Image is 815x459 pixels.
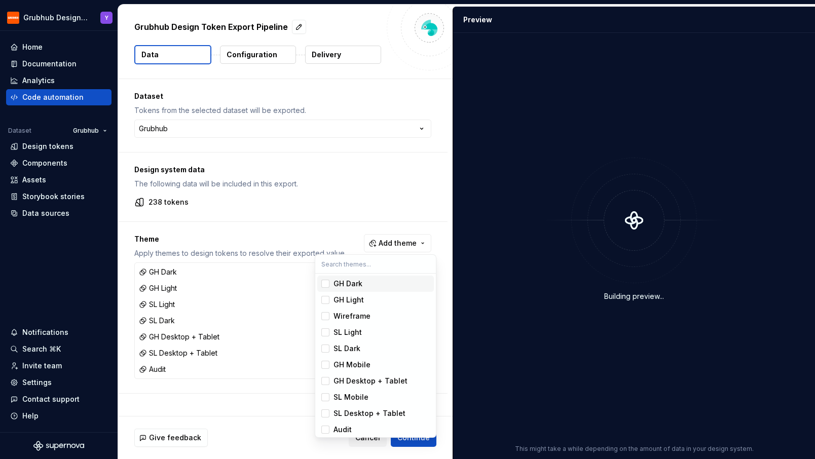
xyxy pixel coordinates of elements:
div: GH Mobile [334,360,371,370]
div: SL Light [334,327,362,337]
input: Search themes... [315,255,436,273]
div: SL Dark [334,343,360,354]
div: Wireframe [334,311,371,321]
div: Audit [334,425,352,435]
div: SL Mobile [334,392,368,402]
div: GH Light [334,295,364,305]
div: GH Dark [334,279,362,289]
div: Search themes... [315,274,436,437]
div: SL Desktop + Tablet [334,408,405,418]
div: GH Desktop + Tablet [334,376,407,386]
